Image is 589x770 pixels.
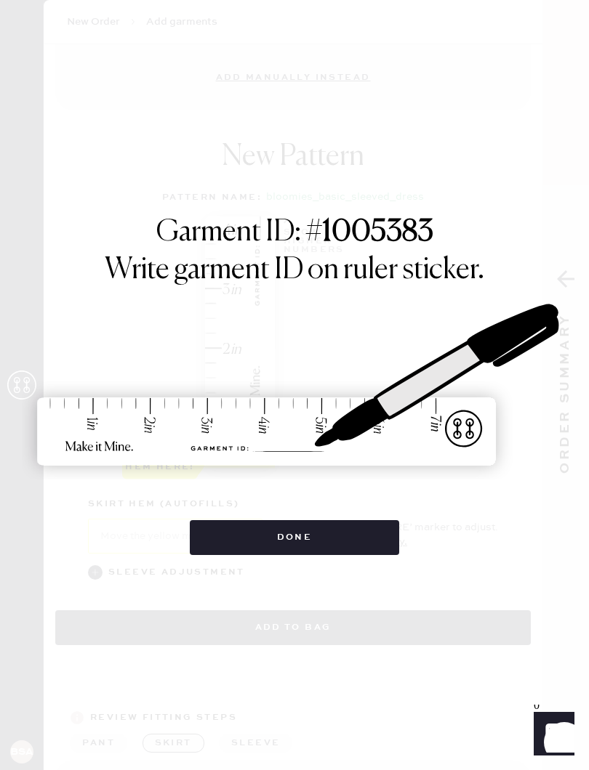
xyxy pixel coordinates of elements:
[22,266,567,506] img: ruler-sticker-sharpie.svg
[322,218,433,247] strong: 1005383
[520,705,582,767] iframe: Front Chat
[156,215,433,253] h1: Garment ID: #
[105,253,484,288] h1: Write garment ID on ruler sticker.
[190,520,400,555] button: Done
